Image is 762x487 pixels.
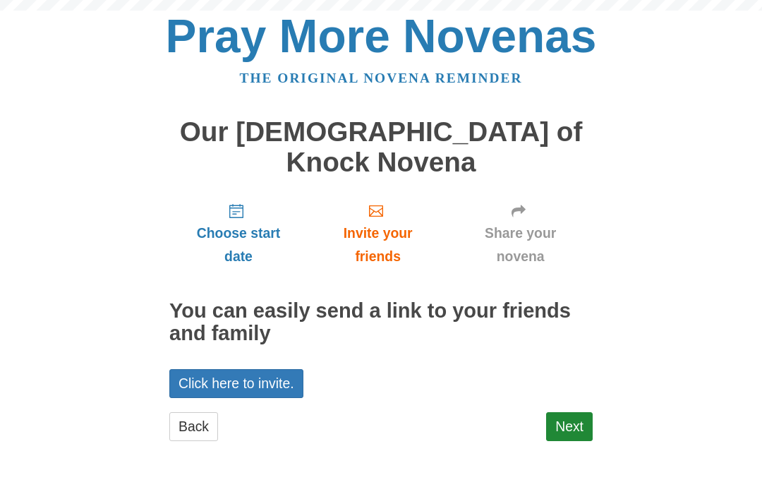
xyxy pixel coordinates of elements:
[169,300,593,345] h2: You can easily send a link to your friends and family
[169,412,218,441] a: Back
[322,222,434,268] span: Invite your friends
[169,117,593,177] h1: Our [DEMOGRAPHIC_DATA] of Knock Novena
[240,71,523,85] a: The original novena reminder
[462,222,579,268] span: Share your novena
[448,191,593,275] a: Share your novena
[169,369,303,398] a: Click here to invite.
[308,191,448,275] a: Invite your friends
[183,222,294,268] span: Choose start date
[166,10,597,62] a: Pray More Novenas
[546,412,593,441] a: Next
[169,191,308,275] a: Choose start date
